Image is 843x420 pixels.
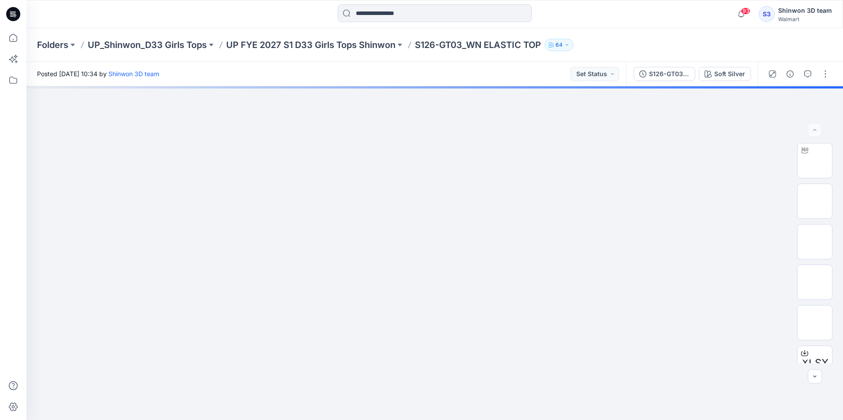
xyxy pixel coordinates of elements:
span: 93 [741,7,750,15]
button: S126-GT03_WN ELASTIC TOP [634,67,695,81]
p: S126-GT03_WN ELASTIC TOP [415,39,541,51]
span: Posted [DATE] 10:34 by [37,69,159,78]
div: Shinwon 3D team [778,5,832,16]
span: XLSX [802,355,828,371]
a: Folders [37,39,68,51]
a: UP_Shinwon_D33 Girls Tops [88,39,207,51]
a: Shinwon 3D team [108,70,159,77]
button: 64 [545,39,574,51]
button: Soft Silver [699,67,751,81]
div: S126-GT03_WN ELASTIC TOP [649,69,690,79]
div: S3 [759,6,775,22]
a: UP FYE 2027 S1 D33 Girls Tops Shinwon [226,39,395,51]
div: Walmart [778,16,832,22]
div: Soft Silver [714,69,745,79]
p: 64 [556,40,563,50]
button: Details [783,67,797,81]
